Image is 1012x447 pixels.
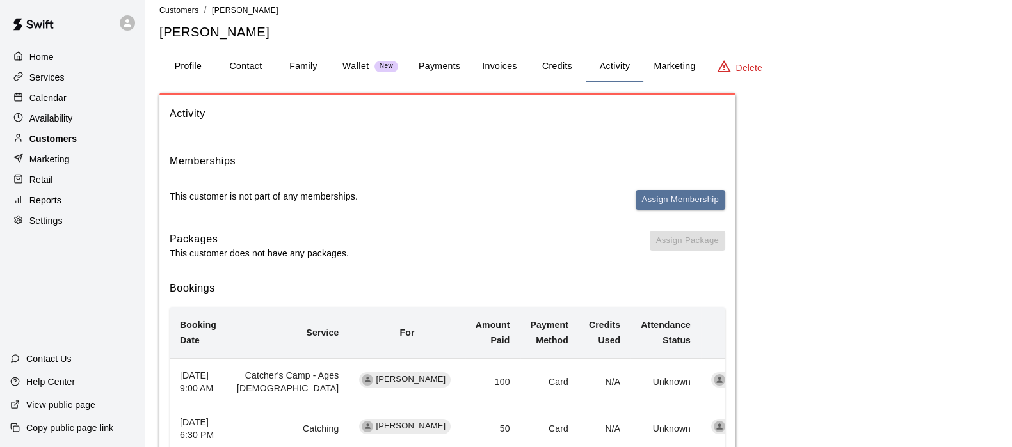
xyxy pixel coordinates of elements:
[630,358,701,405] td: Unknown
[531,320,568,345] b: Payment Method
[227,358,349,405] td: Catcher's Camp - Ages [DEMOGRAPHIC_DATA]
[170,153,236,169] h6: Memberships
[10,211,134,230] a: Settings
[589,320,620,345] b: Credits Used
[159,51,217,82] button: Profile
[400,327,415,338] b: For
[29,132,77,145] p: Customers
[170,247,349,260] p: This customer does not have any packages.
[10,88,134,107] a: Calendar
[650,231,725,260] span: You don't have any packages
[10,170,134,189] a: Retail
[371,420,451,432] span: [PERSON_NAME]
[29,173,53,186] p: Retail
[579,358,630,405] td: N/A
[29,91,67,104] p: Calendar
[714,421,725,432] div: Taylor Moore
[10,68,134,87] a: Services
[159,4,199,15] a: Customers
[159,3,997,17] nav: breadcrumb
[408,51,470,82] button: Payments
[170,358,227,405] th: [DATE] 9:00 AM
[711,419,803,434] div: [PERSON_NAME]
[362,421,373,432] div: Paxton Clay
[29,51,54,63] p: Home
[470,51,528,82] button: Invoices
[170,106,725,122] span: Activity
[170,231,349,247] h6: Packages
[374,62,398,70] span: New
[465,358,520,405] td: 100
[29,112,73,125] p: Availability
[10,109,134,128] a: Availability
[159,24,997,41] h5: [PERSON_NAME]
[26,352,72,365] p: Contact Us
[711,372,803,388] div: [PERSON_NAME]
[212,6,278,15] span: [PERSON_NAME]
[714,374,725,386] div: Taylor Moore
[520,358,579,405] td: Card
[10,47,134,67] a: Home
[528,51,586,82] button: Credits
[10,150,134,169] a: Marketing
[26,375,75,388] p: Help Center
[723,373,803,386] span: [PERSON_NAME]
[10,129,134,148] a: Customers
[26,421,113,434] p: Copy public page link
[29,71,65,84] p: Services
[362,374,373,386] div: Paxton Clay
[736,61,762,74] p: Delete
[586,51,643,82] button: Activity
[371,373,451,386] span: [PERSON_NAME]
[306,327,339,338] b: Service
[29,153,70,166] p: Marketing
[180,320,216,345] b: Booking Date
[476,320,510,345] b: Amount Paid
[643,51,705,82] button: Marketing
[204,3,207,17] li: /
[170,190,358,203] p: This customer is not part of any memberships.
[641,320,691,345] b: Attendance Status
[159,51,997,82] div: basic tabs example
[275,51,332,82] button: Family
[217,51,275,82] button: Contact
[29,194,61,207] p: Reports
[636,190,725,210] button: Assign Membership
[723,420,803,432] span: [PERSON_NAME]
[10,191,134,210] a: Reports
[26,398,95,411] p: View public page
[342,59,369,73] p: Wallet
[29,214,63,227] p: Settings
[159,6,199,15] span: Customers
[170,280,725,297] h6: Bookings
